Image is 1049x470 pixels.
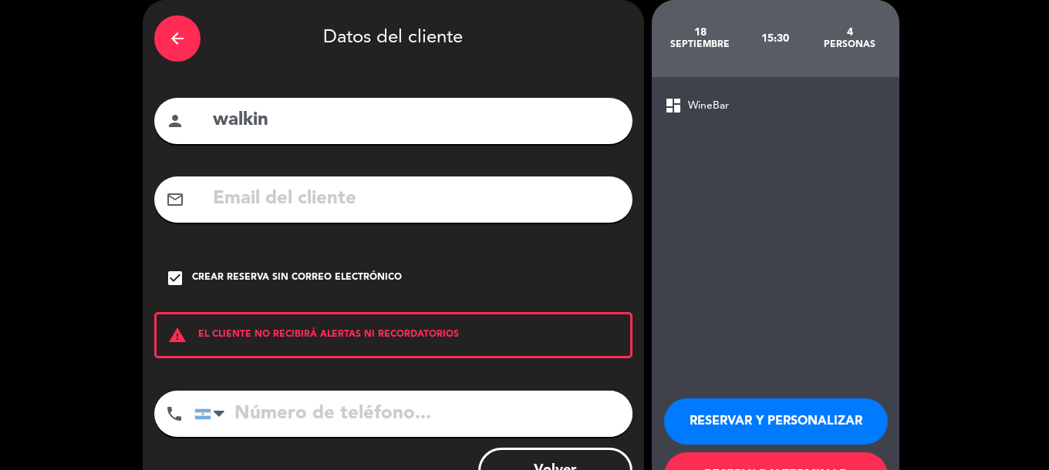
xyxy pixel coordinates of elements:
[195,391,231,436] div: Argentina: +54
[157,326,198,344] i: warning
[194,391,632,437] input: Número de teléfono...
[168,29,187,48] i: arrow_back
[166,112,184,130] i: person
[166,269,184,287] i: check_box
[166,190,184,209] i: mail_outline
[688,97,729,115] span: WineBar
[664,398,888,445] button: RESERVAR Y PERSONALIZAR
[812,39,887,51] div: personas
[154,12,632,65] div: Datos del cliente
[737,12,812,65] div: 15:30
[154,312,632,358] div: EL CLIENTE NO RECIBIRÁ ALERTAS NI RECORDATORIOS
[211,105,621,136] input: Nombre del cliente
[812,26,887,39] div: 4
[663,26,738,39] div: 18
[664,96,683,115] span: dashboard
[165,405,184,423] i: phone
[663,39,738,51] div: septiembre
[192,270,402,286] div: Crear reserva sin correo electrónico
[211,183,621,215] input: Email del cliente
